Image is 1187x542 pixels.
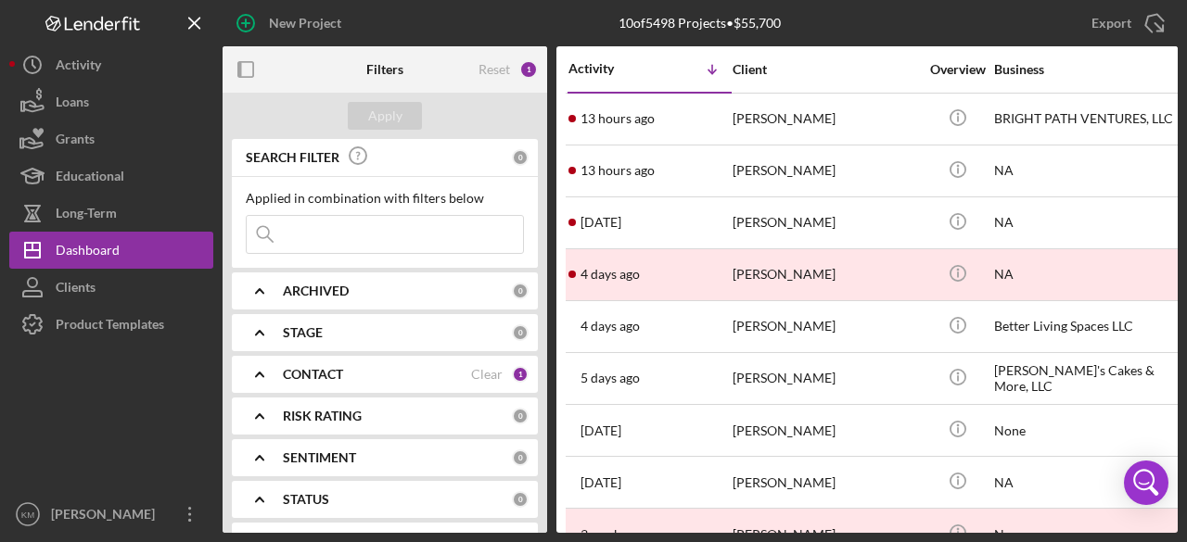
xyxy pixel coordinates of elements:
div: Business [994,62,1180,77]
div: 0 [512,491,529,508]
time: 2025-08-18 17:20 [581,475,621,490]
div: Overview [923,62,992,77]
button: Apply [348,102,422,130]
div: Export [1091,5,1131,42]
div: NA [994,458,1180,507]
b: STATUS [283,492,329,507]
b: SENTIMENT [283,450,356,465]
div: 10 of 5498 Projects • $55,700 [619,16,781,31]
button: Dashboard [9,232,213,269]
time: 2025-08-25 11:03 [581,163,655,178]
div: 0 [512,449,529,466]
button: Activity [9,46,213,83]
b: Filters [366,62,403,77]
b: RISK RATING [283,409,362,423]
div: Activity [568,61,650,76]
time: 2025-08-21 14:16 [581,319,640,334]
div: BRIGHT PATH VENTURES, LLC [994,95,1180,144]
div: [PERSON_NAME] [733,406,918,455]
div: Clear [471,367,503,382]
time: 2025-08-25 11:18 [581,111,655,126]
div: Client [733,62,918,77]
div: Activity [56,46,101,88]
div: [PERSON_NAME] [733,146,918,195]
div: [PERSON_NAME] [733,302,918,351]
div: Applied in combination with filters below [246,191,524,206]
button: Export [1073,5,1178,42]
button: Product Templates [9,306,213,343]
div: 0 [512,408,529,424]
time: 2025-08-23 22:49 [581,215,621,230]
div: Reset [479,62,510,77]
div: New Project [269,5,341,42]
b: ARCHIVED [283,284,349,298]
button: Loans [9,83,213,120]
div: [PERSON_NAME]'s Cakes & More, LLC [994,354,1180,403]
button: KM[PERSON_NAME] [9,496,213,533]
div: [PERSON_NAME] [733,250,918,299]
time: 2025-08-20 21:54 [581,371,640,385]
button: Clients [9,269,213,306]
div: 0 [512,283,529,299]
div: Product Templates [56,306,164,347]
div: [PERSON_NAME] [733,95,918,144]
div: Apply [368,102,402,130]
div: Better Living Spaces LLC [994,302,1180,351]
div: Clients [56,269,96,310]
div: 0 [512,324,529,341]
div: NA [994,198,1180,247]
div: Educational [56,158,124,199]
button: Long-Term [9,195,213,232]
b: CONTACT [283,367,343,382]
b: STAGE [283,325,323,340]
div: NA [994,250,1180,299]
div: [PERSON_NAME] [733,354,918,403]
div: Loans [56,83,89,125]
time: 2025-08-21 14:43 [581,267,640,282]
div: Grants [56,120,95,162]
div: Long-Term [56,195,117,236]
button: New Project [223,5,360,42]
div: 0 [512,149,529,166]
button: Grants [9,120,213,158]
div: [PERSON_NAME] [733,458,918,507]
div: 1 [519,60,538,79]
text: KM [21,510,34,520]
b: SEARCH FILTER [246,150,339,165]
div: 1 [512,366,529,383]
time: 2025-08-01 21:16 [581,527,649,542]
div: Open Intercom Messenger [1124,460,1168,505]
div: Dashboard [56,232,120,273]
div: [PERSON_NAME] [46,496,167,537]
div: None [994,406,1180,455]
time: 2025-08-19 21:50 [581,423,621,438]
button: Educational [9,158,213,195]
div: [PERSON_NAME] [733,198,918,247]
div: NA [994,146,1180,195]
